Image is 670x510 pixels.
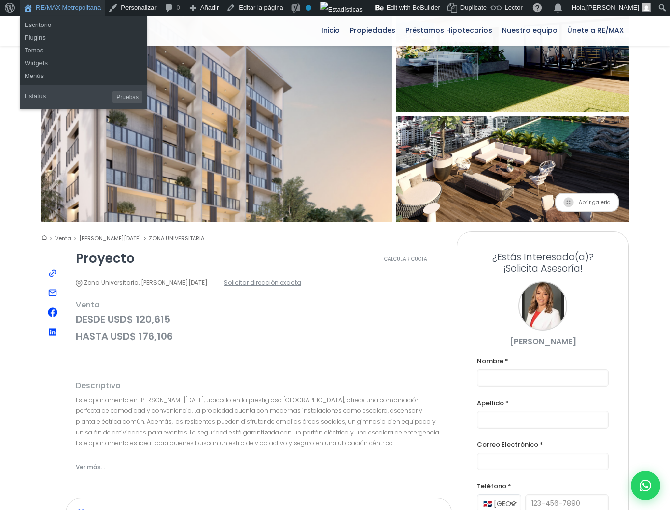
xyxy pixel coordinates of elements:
[76,280,83,287] img: Icono de dirección
[49,328,56,336] img: Compartir en Linkedin
[477,397,609,409] label: Apellido *
[20,44,147,57] a: Temas
[562,16,629,45] a: Únete a RE/MAX
[20,16,147,47] ul: RE/MAX Metropolitana
[345,16,400,45] a: Propiedades
[20,19,147,31] a: Escritorio
[76,277,208,289] span: Zona Universitaria, [PERSON_NAME][DATE]
[48,288,57,298] img: Compartir por correo
[20,31,147,44] a: Plugins
[477,480,609,492] label: Teléfono *
[20,57,147,70] a: Widgets
[41,234,47,241] img: Inicio
[497,23,562,38] span: Nuestro equipo
[586,4,639,11] span: [PERSON_NAME]
[385,111,641,228] img: Proyecto en Zona Universitaria
[76,382,442,390] h2: Descriptivo
[320,2,363,18] img: Visitas de 48 horas. Haz clic para ver más estadísticas del sitio.
[20,85,147,109] ul: RE/MAX Metropolitana
[55,234,77,242] a: Venta
[385,1,641,118] img: Proyecto en Zona Universitaria
[400,23,497,38] span: Préstamos Hipotecarios
[562,23,629,38] span: Únete a RE/MAX
[149,234,204,242] a: ZONA UNIVERSITARIA
[20,70,147,82] a: Menús
[563,197,574,207] img: Abrir galeria
[25,88,46,104] span: Estatus
[112,91,142,103] span: Pruebas
[76,252,135,265] h1: Proyecto
[555,193,619,212] span: Abrir galeria
[79,234,146,242] a: [PERSON_NAME][DATE]
[76,395,442,449] p: Este apartamento en [PERSON_NAME][DATE], ubicado en la prestigiosa [GEOGRAPHIC_DATA], ofrece una ...
[76,461,105,473] span: Ver más...
[48,268,57,278] img: Copiar Enlace
[345,23,400,38] span: Propiedades
[369,252,442,267] a: Calcular Cuota
[477,252,609,263] span: ¿Estás Interesado(a)?
[477,355,609,367] label: Nombre *
[316,23,345,38] span: Inicio
[306,5,311,11] div: No indexar
[224,277,301,289] span: Solicitar dirección exacta
[76,331,442,343] span: HASTA USD$ 176,106
[477,252,609,274] h3: ¡Solicita Asesoría!
[20,41,147,85] ul: RE/MAX Metropolitana
[76,299,442,311] span: Venta
[518,281,567,331] div: Franklin Marte
[497,16,562,45] a: Nuestro equipo
[45,266,60,280] span: Copiar enlace
[48,307,57,317] img: Compartir en Facebook
[400,16,497,45] a: Préstamos Hipotecarios
[316,16,345,45] a: Inicio
[76,313,442,326] span: DESDE USD$ 120,615
[477,438,609,451] label: Correo Electrónico *
[477,335,609,348] p: [PERSON_NAME]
